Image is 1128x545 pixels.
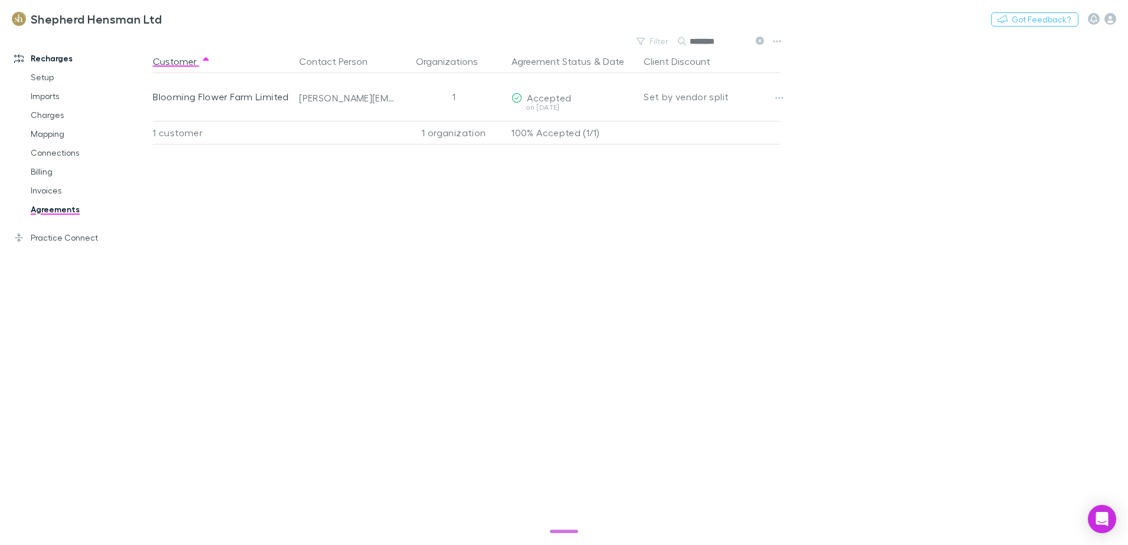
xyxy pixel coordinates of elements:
div: on [DATE] [511,104,634,111]
a: Billing [19,162,159,181]
div: 1 [401,73,507,120]
a: Setup [19,68,159,87]
button: Contact Person [299,50,382,73]
a: Mapping [19,124,159,143]
span: Accepted [527,92,571,103]
a: Connections [19,143,159,162]
div: & [511,50,634,73]
div: 1 organization [401,121,507,145]
a: Charges [19,106,159,124]
img: Shepherd Hensman Ltd's Logo [12,12,26,26]
div: Set by vendor split [644,73,781,120]
p: 100% Accepted (1/1) [511,122,634,144]
button: Filter [631,34,676,48]
h3: Shepherd Hensman Ltd [31,12,162,26]
button: Date [603,50,624,73]
a: Recharges [2,49,159,68]
div: 1 customer [153,121,294,145]
a: Invoices [19,181,159,200]
button: Client Discount [644,50,724,73]
button: Organizations [416,50,492,73]
a: Shepherd Hensman Ltd [5,5,169,33]
button: Got Feedback? [991,12,1078,27]
div: Open Intercom Messenger [1088,505,1116,533]
div: Blooming Flower Farm Limited [153,73,290,120]
a: Practice Connect [2,228,159,247]
button: Agreement Status [511,50,591,73]
div: [PERSON_NAME][EMAIL_ADDRESS][PERSON_NAME][DOMAIN_NAME] [299,92,396,104]
a: Imports [19,87,159,106]
a: Agreements [19,200,159,219]
button: Customer [153,50,211,73]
